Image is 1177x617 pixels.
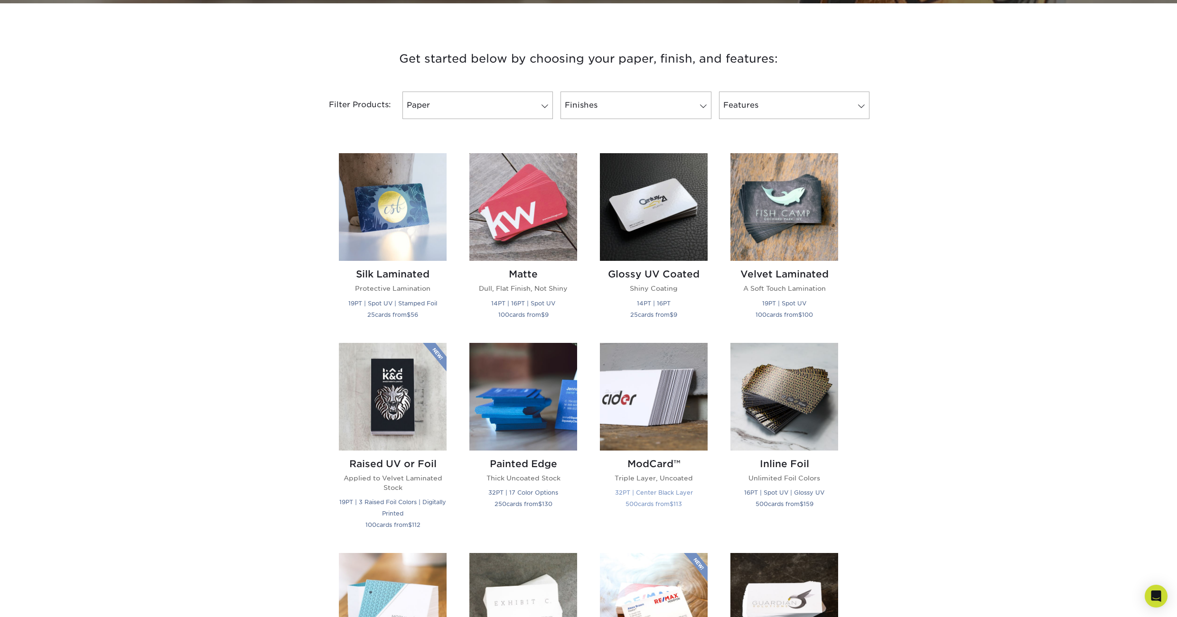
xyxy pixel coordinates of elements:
h2: Glossy UV Coated [600,268,708,280]
span: 9 [673,311,677,318]
small: cards from [365,521,420,528]
span: $ [408,521,412,528]
span: 113 [673,500,682,507]
h2: Raised UV or Foil [339,458,447,470]
small: 14PT | 16PT [637,300,671,307]
small: 32PT | 17 Color Options [488,489,558,496]
a: Silk Laminated Business Cards Silk Laminated Protective Lamination 19PT | Spot UV | Stamped Foil ... [339,153,447,331]
img: Glossy UV Coated Business Cards [600,153,708,261]
small: 19PT | Spot UV [762,300,806,307]
span: 500 [756,500,768,507]
span: 9 [545,311,549,318]
small: cards from [756,500,813,507]
a: ModCard™ Business Cards ModCard™ Triple Layer, Uncoated 32PT | Center Black Layer 500cards from$113 [600,343,708,542]
p: Triple Layer, Uncoated [600,473,708,483]
img: New Product [423,343,447,371]
p: Protective Lamination [339,284,447,293]
small: cards from [756,311,813,318]
small: 19PT | 3 Raised Foil Colors | Digitally Printed [339,498,446,517]
h2: Inline Foil [730,458,838,470]
span: 100 [802,311,813,318]
img: New Product [684,553,708,581]
span: $ [670,500,673,507]
a: Velvet Laminated Business Cards Velvet Laminated A Soft Touch Lamination 19PT | Spot UV 100cards ... [730,153,838,331]
a: Glossy UV Coated Business Cards Glossy UV Coated Shiny Coating 14PT | 16PT 25cards from$9 [600,153,708,331]
span: 500 [626,500,638,507]
span: 25 [367,311,375,318]
p: A Soft Touch Lamination [730,284,838,293]
img: ModCard™ Business Cards [600,343,708,451]
span: 25 [630,311,638,318]
img: Raised UV or Foil Business Cards [339,343,447,451]
span: 56 [411,311,418,318]
a: Finishes [560,92,711,119]
span: $ [541,311,545,318]
p: Shiny Coating [600,284,708,293]
small: cards from [495,500,552,507]
a: Matte Business Cards Matte Dull, Flat Finish, Not Shiny 14PT | 16PT | Spot UV 100cards from$9 [469,153,577,331]
span: 100 [498,311,509,318]
span: $ [670,311,673,318]
img: Matte Business Cards [469,153,577,261]
a: Painted Edge Business Cards Painted Edge Thick Uncoated Stock 32PT | 17 Color Options 250cards fr... [469,343,577,542]
span: $ [407,311,411,318]
a: Features [719,92,869,119]
small: cards from [626,500,682,507]
img: Velvet Laminated Business Cards [730,153,838,261]
small: 19PT | Spot UV | Stamped Foil [348,300,437,307]
small: cards from [630,311,677,318]
img: Silk Laminated Business Cards [339,153,447,261]
small: 14PT | 16PT | Spot UV [491,300,555,307]
a: Paper [402,92,553,119]
span: 159 [803,500,813,507]
span: $ [800,500,803,507]
span: 100 [756,311,766,318]
h2: ModCard™ [600,458,708,470]
span: $ [798,311,802,318]
small: 32PT | Center Black Layer [615,489,693,496]
a: Raised UV or Foil Business Cards Raised UV or Foil Applied to Velvet Laminated Stock 19PT | 3 Rai... [339,343,447,542]
img: Painted Edge Business Cards [469,343,577,451]
span: 130 [542,500,552,507]
span: $ [538,500,542,507]
p: Dull, Flat Finish, Not Shiny [469,284,577,293]
h2: Painted Edge [469,458,577,470]
div: Filter Products: [304,92,399,119]
p: Applied to Velvet Laminated Stock [339,473,447,493]
h2: Matte [469,268,577,280]
div: Open Intercom Messenger [1145,585,1168,608]
span: 100 [365,521,376,528]
span: 112 [412,521,420,528]
h2: Velvet Laminated [730,268,838,280]
small: 16PT | Spot UV | Glossy UV [744,489,824,496]
h2: Silk Laminated [339,268,447,280]
span: 250 [495,500,506,507]
h3: Get started below by choosing your paper, finish, and features: [311,37,866,80]
p: Thick Uncoated Stock [469,473,577,483]
small: cards from [367,311,418,318]
p: Unlimited Foil Colors [730,473,838,483]
a: Inline Foil Business Cards Inline Foil Unlimited Foil Colors 16PT | Spot UV | Glossy UV 500cards ... [730,343,838,542]
img: Inline Foil Business Cards [730,343,838,451]
small: cards from [498,311,549,318]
